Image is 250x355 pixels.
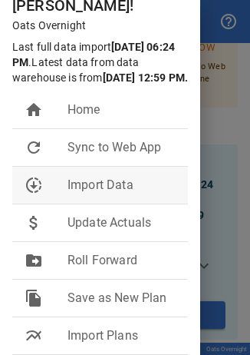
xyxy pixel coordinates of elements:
span: home [25,101,43,119]
span: multiline_chart [25,327,43,345]
span: downloading [25,176,43,194]
span: Home [67,101,176,119]
span: Save as New Plan [67,289,176,307]
span: drive_file_move [25,251,43,270]
p: Last full data import . Latest data from data warehouse is from [12,39,194,85]
p: Oats Overnight [12,18,200,33]
span: attach_money [25,214,43,232]
span: Sync to Web App [67,138,176,157]
span: Update Actuals [67,214,176,232]
span: Import Data [67,176,176,194]
span: file_copy [25,289,43,307]
span: Import Plans [67,327,176,345]
b: [DATE] 12:59 PM . [103,71,188,84]
span: refresh [25,138,43,157]
span: Roll Forward [67,251,176,270]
